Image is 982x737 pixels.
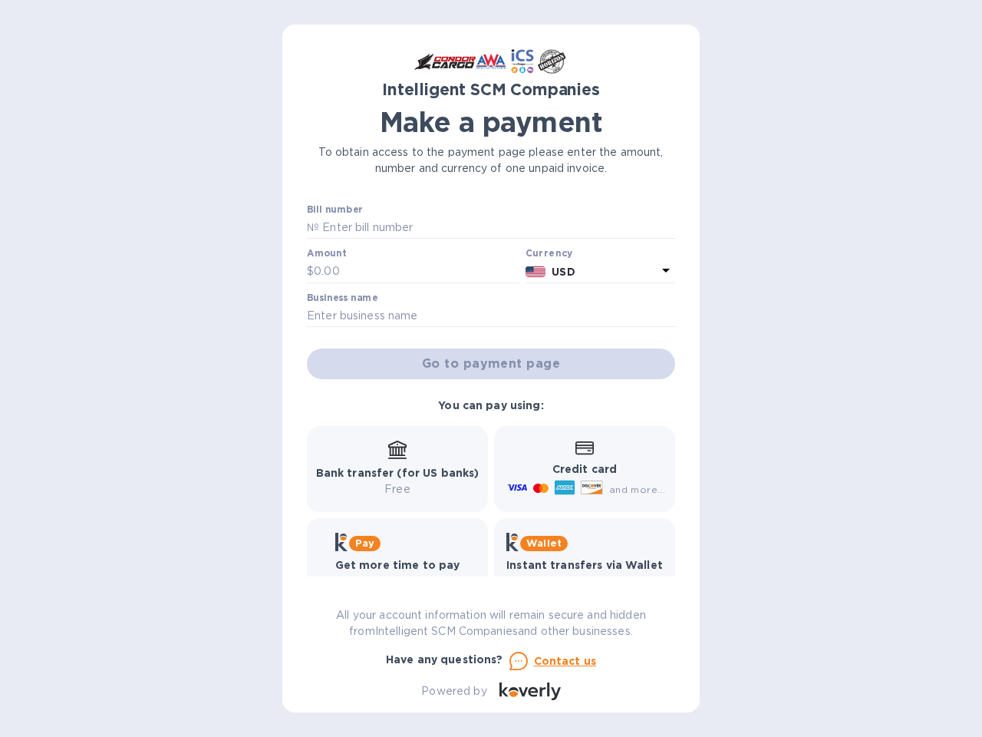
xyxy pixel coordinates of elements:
label: Amount [307,250,346,259]
span: and more... [609,484,665,495]
b: Bank transfer (for US banks) [316,467,479,479]
p: To obtain access to the payment page please enter the amount, number and currency of one unpaid i... [307,144,675,177]
input: Enter business name [307,305,675,328]
p: Powered by [421,683,486,699]
u: Contact us [534,655,597,667]
b: Get more time to pay [335,559,460,571]
input: 0.00 [314,260,519,283]
b: Pay [355,537,374,549]
p: Free [316,481,479,497]
input: Enter bill number [319,216,675,240]
b: Intelligent SCM Companies [382,80,600,99]
p: Up to 12 weeks [335,573,460,590]
b: Have any questions? [386,653,503,666]
b: Currency [526,247,573,259]
b: Instant transfers via Wallet [506,559,663,571]
b: USD [552,266,575,278]
img: USD [526,266,546,277]
b: Credit card [552,463,617,475]
label: Business name [307,293,377,302]
p: Free [506,573,663,590]
p: $ [307,263,314,279]
h1: Make a payment [307,106,675,138]
label: Bill number [307,205,362,214]
b: You can pay using: [438,399,543,411]
b: Wallet [526,537,562,549]
p: All your account information will remain secure and hidden from Intelligent SCM Companies and oth... [307,607,675,640]
p: № [307,220,319,236]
